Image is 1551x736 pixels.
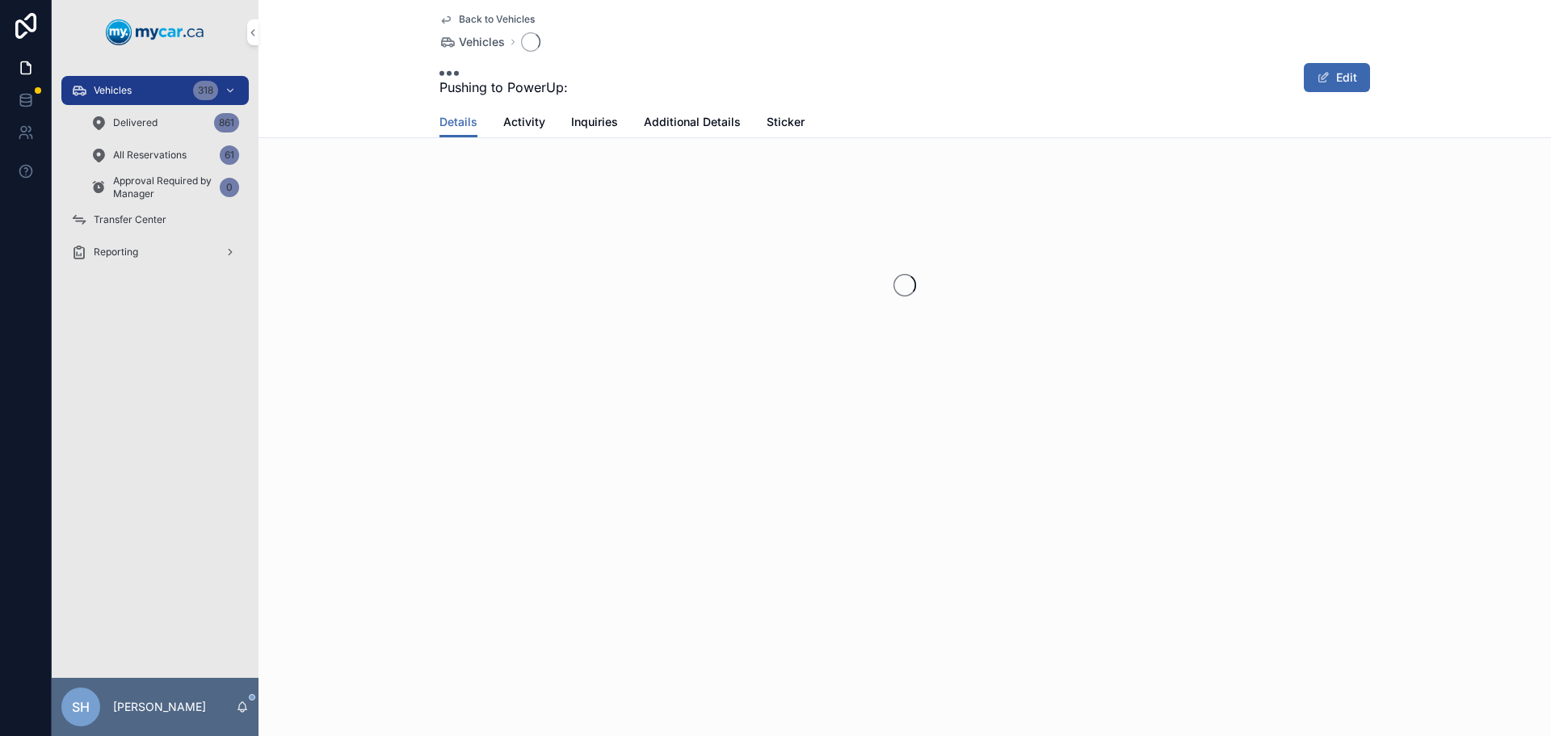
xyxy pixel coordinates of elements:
[459,34,505,50] span: Vehicles
[439,114,477,130] span: Details
[439,13,535,26] a: Back to Vehicles
[81,173,249,202] a: Approval Required by Manager0
[106,19,204,45] img: App logo
[72,697,90,717] span: SH
[193,81,218,100] div: 318
[81,108,249,137] a: Delivered861
[1304,63,1370,92] button: Edit
[113,699,206,715] p: [PERSON_NAME]
[113,116,158,129] span: Delivered
[113,175,213,200] span: Approval Required by Manager
[113,149,187,162] span: All Reservations
[94,246,138,259] span: Reporting
[214,113,239,132] div: 861
[571,107,618,140] a: Inquiries
[503,114,545,130] span: Activity
[61,76,249,105] a: Vehicles318
[644,107,741,140] a: Additional Details
[61,238,249,267] a: Reporting
[503,107,545,140] a: Activity
[61,205,249,234] a: Transfer Center
[220,145,239,165] div: 61
[94,213,166,226] span: Transfer Center
[767,107,805,140] a: Sticker
[571,114,618,130] span: Inquiries
[52,65,258,288] div: scrollable content
[439,78,568,97] span: Pushing to PowerUp:
[439,34,505,50] a: Vehicles
[767,114,805,130] span: Sticker
[644,114,741,130] span: Additional Details
[220,178,239,197] div: 0
[459,13,535,26] span: Back to Vehicles
[94,84,132,97] span: Vehicles
[439,107,477,138] a: Details
[81,141,249,170] a: All Reservations61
